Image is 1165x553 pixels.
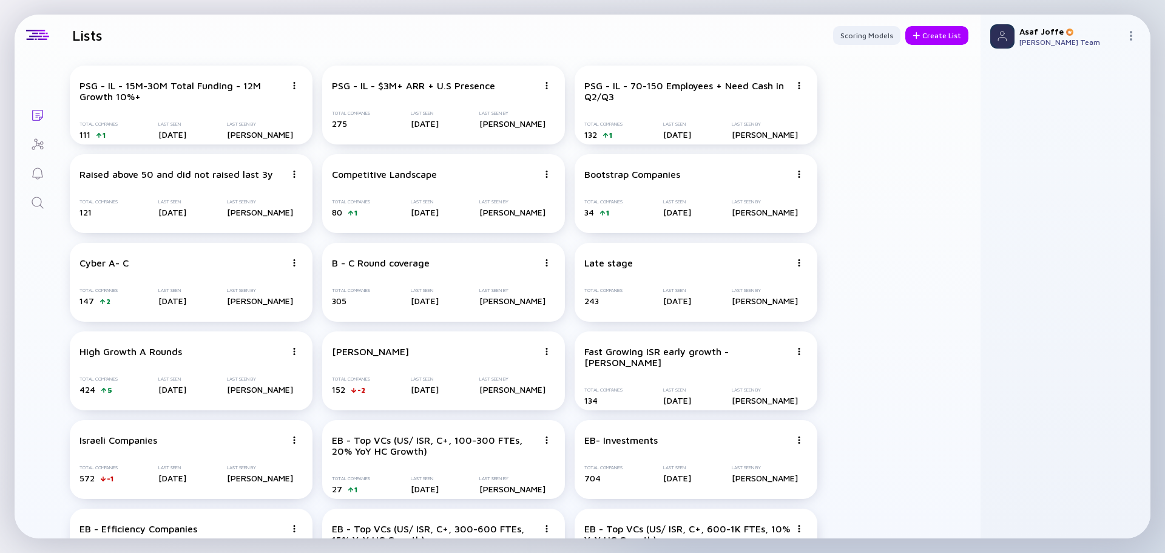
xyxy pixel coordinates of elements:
div: Total Companies [584,199,623,205]
div: -1 [107,474,113,483]
div: Last Seen By [732,121,798,127]
div: Fast Growing ISR early growth - [PERSON_NAME] [584,346,791,368]
div: [PERSON_NAME] [227,473,293,483]
a: Investor Map [15,129,60,158]
div: [PERSON_NAME] [479,207,545,217]
div: Late stage [584,257,633,268]
div: Last Seen [663,199,691,205]
div: Last Seen [663,387,691,393]
div: [DATE] [158,296,186,306]
div: PSG - IL - $3M+ ARR + U.S Presence [332,80,495,91]
div: [PERSON_NAME] Team [1019,38,1121,47]
div: Total Companies [584,465,623,470]
span: 134 [584,395,598,405]
div: [PERSON_NAME] [479,484,545,494]
div: Last Seen [411,199,439,205]
span: 111 [79,129,90,140]
div: Total Companies [332,199,370,205]
div: Bootstrap Companies [584,169,680,180]
img: Menu [291,82,298,89]
span: 243 [584,296,599,306]
div: Competitive Landscape [332,169,437,180]
img: Menu [795,436,803,444]
span: 305 [332,296,346,306]
div: Last Seen By [479,476,545,481]
img: Menu [543,171,550,178]
span: 152 [332,384,345,395]
div: Last Seen By [732,387,798,393]
div: PSG - IL - 70-150 Employees + Need Cash in Q2/Q3 [584,80,791,102]
span: 132 [584,129,597,140]
div: Last Seen [158,288,186,293]
button: Scoring Models [833,26,900,45]
a: Reminders [15,158,60,187]
div: EB - Top VCs (US/ ISR, C+, 100-300 FTEs, 20% YoY HC Growth) [332,435,538,456]
div: [PERSON_NAME] [732,395,798,405]
div: Total Companies [332,376,370,382]
img: Menu [795,82,803,89]
div: [DATE] [411,484,439,494]
div: Total Companies [79,199,118,205]
img: Menu [543,436,550,444]
div: [DATE] [158,129,186,140]
div: 1 [606,208,609,217]
div: [PERSON_NAME] [479,296,545,306]
a: Search [15,187,60,216]
div: Last Seen By [227,376,293,382]
div: [DATE] [158,384,186,395]
div: Total Companies [584,288,623,293]
div: EB - Top VCs (US/ ISR, C+, 600-1K FTEs, 10% YoY HC Growth) [584,523,791,545]
div: [PERSON_NAME] [732,473,798,483]
div: [DATE] [158,473,186,483]
div: Total Companies [584,121,623,127]
div: [PERSON_NAME] [227,207,293,217]
div: Cyber A- C [79,257,129,268]
div: Last Seen By [479,288,545,293]
span: 572 [79,473,95,483]
div: Asaf Joffe [1019,26,1121,36]
div: Last Seen By [479,110,545,116]
div: 1 [354,208,357,217]
div: Last Seen [158,376,186,382]
span: 424 [79,384,95,395]
div: [PERSON_NAME] [227,129,293,140]
img: Menu [291,436,298,444]
a: Lists [15,100,60,129]
div: [DATE] [663,395,691,405]
h1: Lists [72,27,103,44]
div: Last Seen [663,465,691,470]
div: Last Seen By [227,199,293,205]
div: Total Companies [332,476,370,481]
div: Total Companies [584,387,623,393]
div: [PERSON_NAME] [479,118,545,129]
div: Total Companies [332,110,370,116]
img: Menu [543,348,550,355]
div: High Growth A Rounds [79,346,182,357]
div: [DATE] [663,473,691,483]
div: [DATE] [411,118,439,129]
div: 5 [107,385,112,395]
div: EB - Efficiency Companies [79,523,197,534]
div: Last Seen [663,121,691,127]
div: Israeli Companies [79,435,157,446]
div: [DATE] [663,296,691,306]
div: [DATE] [663,207,691,217]
span: 121 [79,207,92,217]
div: Create List [905,26,968,45]
img: Menu [795,259,803,266]
span: 147 [79,296,94,306]
img: Menu [543,525,550,532]
img: Menu [291,171,298,178]
div: Last Seen [411,110,439,116]
div: B - C Round coverage [332,257,430,268]
div: Last Seen By [227,121,293,127]
div: [PERSON_NAME] [332,346,409,357]
img: Menu [543,82,550,89]
img: Menu [291,525,298,532]
div: Total Companies [79,376,118,382]
div: [PERSON_NAME] [227,296,293,306]
div: [DATE] [411,296,439,306]
img: Menu [291,259,298,266]
img: Menu [543,259,550,266]
div: 1 [103,131,106,140]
